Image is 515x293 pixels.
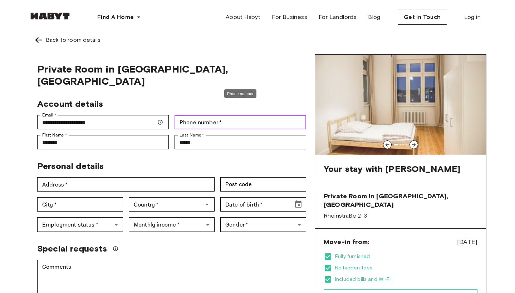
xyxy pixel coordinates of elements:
[37,135,169,149] div: First Name
[220,10,266,24] a: About Habyt
[42,132,67,138] label: First Name
[335,253,477,260] span: Fully furnished
[335,264,477,272] span: No hidden fees
[324,164,460,174] span: Your stay with [PERSON_NAME]
[324,192,477,209] span: Private Room in [GEOGRAPHIC_DATA], [GEOGRAPHIC_DATA]
[266,10,313,24] a: For Business
[157,119,163,125] svg: Make sure your email is correct — we'll send your booking details there.
[315,55,486,155] img: Image of the room
[464,13,481,21] span: Log in
[37,63,306,87] span: Private Room in [GEOGRAPHIC_DATA], [GEOGRAPHIC_DATA]
[37,243,107,254] span: Special requests
[368,13,381,21] span: Blog
[398,10,447,25] button: Get in Touch
[113,246,118,252] svg: We'll do our best to accommodate your request, but please note we can't guarantee it will be poss...
[272,13,307,21] span: For Business
[29,13,72,20] img: Habyt
[362,10,386,24] a: Blog
[97,13,134,21] span: Find A Home
[220,177,306,192] div: Post code
[457,237,477,247] span: [DATE]
[42,112,56,118] label: Email
[37,161,104,171] span: Personal details
[37,197,123,212] div: City
[29,30,486,50] a: Left pointing arrowBack to room details
[37,99,103,109] span: Account details
[46,36,100,44] div: Back to room details
[175,115,306,129] div: Phone number
[319,13,357,21] span: For Landlords
[226,13,260,21] span: About Habyt
[335,276,477,283] span: Included bills and Wi-Fi
[458,10,486,24] a: Log in
[404,13,441,21] span: Get in Touch
[313,10,362,24] a: For Landlords
[202,199,212,209] button: Open
[224,89,256,98] div: Phone number
[324,238,369,246] span: Move-in from:
[37,115,169,129] div: Email
[34,36,43,44] img: Left pointing arrow
[37,177,215,192] div: Address
[180,132,204,138] label: Last Name
[175,135,306,149] div: Last Name
[291,197,305,212] button: Choose date
[92,10,147,24] button: Find A Home
[324,212,477,220] span: Rheinstraße 2-3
